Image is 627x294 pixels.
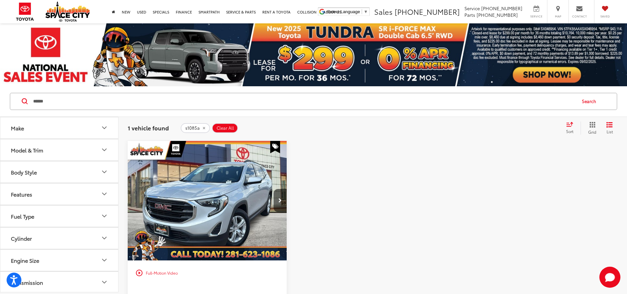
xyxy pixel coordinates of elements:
[128,124,169,132] span: 1 vehicle found
[395,6,460,17] span: [PHONE_NUMBER]
[327,9,360,14] span: Select Language
[601,121,618,135] button: List View
[185,125,200,131] span: s1085a
[563,121,581,135] button: Select sort value
[11,257,39,263] div: Engine Size
[327,9,368,14] a: Select Language​
[11,213,34,219] div: Fuel Type
[0,161,119,183] button: Body StyleBody Style
[33,94,576,109] input: Search by Make, Model, or Keyword
[606,129,613,134] span: List
[551,14,565,18] span: Map
[0,250,119,271] button: Engine SizeEngine Size
[464,5,480,12] span: Service
[566,128,573,134] span: Sort
[100,168,108,176] div: Body Style
[572,14,587,18] span: Contact
[464,12,475,18] span: Parts
[100,124,108,132] div: Make
[0,205,119,227] button: Fuel TypeFuel Type
[11,279,43,285] div: Transmission
[481,5,522,12] span: [PHONE_NUMBER]
[11,147,43,153] div: Model & Trim
[127,141,287,261] img: 2020 GMC Terrain FWD SLE
[588,129,596,135] span: Grid
[212,123,238,133] button: Clear All
[364,9,368,14] span: ▼
[270,141,280,153] span: Special
[0,227,119,249] button: CylinderCylinder
[581,121,601,135] button: Grid View
[217,125,234,131] span: Clear All
[599,267,620,288] svg: Start Chat
[0,272,119,293] button: TransmissionTransmission
[576,93,606,110] button: Search
[374,6,393,17] span: Sales
[100,190,108,198] div: Features
[127,141,287,260] div: 2020 GMC Terrain SLE 0
[0,117,119,139] button: MakeMake
[100,212,108,220] div: Fuel Type
[127,141,287,260] a: 2020 GMC Terrain FWD SLE2020 GMC Terrain FWD SLE2020 GMC Terrain FWD SLE2020 GMC Terrain FWD SLE
[599,267,620,288] button: Toggle Chat Window
[100,146,108,154] div: Model & Trim
[100,256,108,264] div: Engine Size
[181,123,210,133] button: remove s1085a
[0,183,119,205] button: FeaturesFeatures
[0,139,119,161] button: Model & TrimModel & Trim
[529,14,544,18] span: Service
[598,14,612,18] span: Saved
[11,235,32,241] div: Cylinder
[274,189,287,212] button: Next image
[11,125,24,131] div: Make
[11,169,37,175] div: Body Style
[100,278,108,286] div: Transmission
[477,12,518,18] span: [PHONE_NUMBER]
[45,1,90,22] img: Space City Toyota
[100,234,108,242] div: Cylinder
[11,191,32,197] div: Features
